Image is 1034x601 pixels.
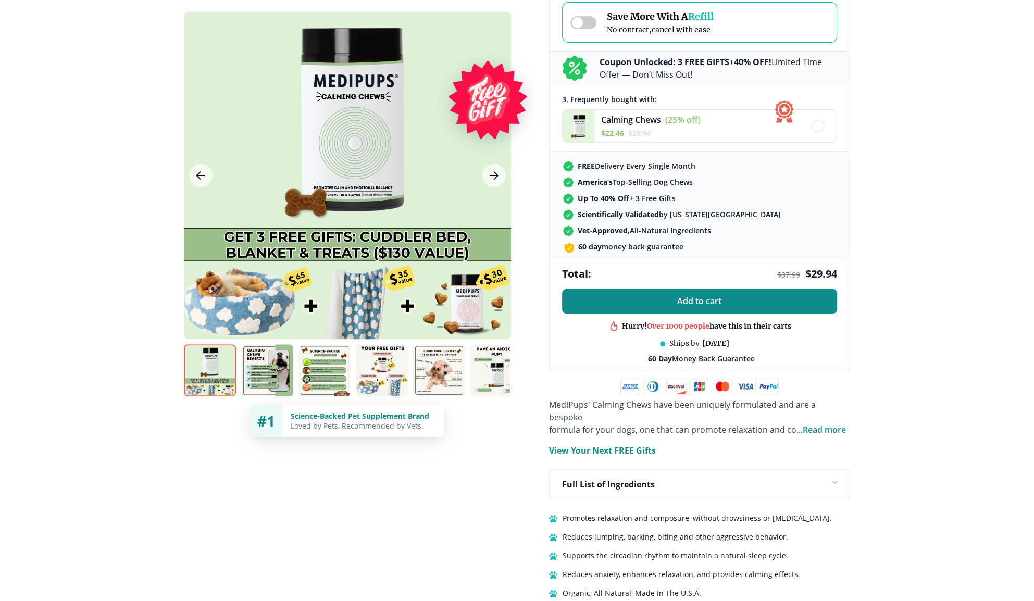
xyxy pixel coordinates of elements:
span: Reduces jumping, barking, biting and other aggressive behavior. [563,531,788,543]
span: Over 1000 people [647,318,709,327]
img: Calming Chews | Natural Dog Supplements [241,344,293,396]
span: All-Natural Ingredients [578,226,711,235]
span: Reduces anxiety, enhances relaxation, and provides calming effects. [563,568,800,581]
span: money back guarantee [578,242,683,252]
div: Hurry! have this in their carts [622,318,791,328]
span: Save More With A [607,10,714,22]
img: Calming Chews | Natural Dog Supplements [298,344,351,396]
img: Calming Chews | Natural Dog Supplements [356,344,408,396]
strong: Scientifically Validated [578,209,659,219]
b: Coupon Unlocked: 3 FREE GIFTS [600,56,729,68]
p: View Your Next FREE Gifts [549,444,656,457]
p: Full List of Ingredients [562,478,655,491]
span: Delivery Every Single Month [578,161,695,171]
img: Calming Chews | Natural Dog Supplements [413,344,465,396]
span: [DATE] [702,339,729,348]
span: (25% off) [665,114,701,126]
button: Add to cart [562,289,837,314]
span: $ 37.99 [777,270,800,280]
img: Calming Chews | Natural Dog Supplements [184,344,236,396]
span: Add to cart [677,296,721,306]
span: 3 . Frequently bought with: [562,94,657,104]
span: Read more [803,424,846,435]
span: MediPups' Calming Chews have been uniquely formulated and are a bespoke [549,399,816,423]
span: Refill [688,10,714,22]
span: Best product [662,330,709,340]
span: + 3 Free Gifts [578,193,676,203]
span: Promotes relaxation and composure, without drowsiness or [MEDICAL_DATA]. [563,512,832,524]
span: $ 22.46 [601,128,624,138]
span: #1 [257,411,275,431]
strong: Up To 40% Off [578,193,629,203]
img: Calming Chews - Medipups [563,110,595,142]
span: Money Back Guarantee [648,354,755,364]
span: Supports the circadian rhythm to maintain a natural sleep cycle. [563,549,788,562]
span: Calming Chews [601,114,661,126]
button: Next Image [482,164,506,187]
strong: America’s [578,177,613,187]
div: in this shop [662,330,752,340]
span: Ships by [669,339,700,348]
b: 40% OFF! [734,56,771,68]
span: Organic, All Natural, Made In The U.S.A. [563,587,701,599]
span: ... [796,424,846,435]
strong: 60 day [578,242,602,252]
img: payment methods [620,379,779,394]
span: No contract, [607,25,714,34]
button: Previous Image [189,164,213,187]
span: by [US_STATE][GEOGRAPHIC_DATA] [578,209,781,219]
span: cancel with ease [652,25,711,34]
p: + Limited Time Offer — Don’t Miss Out! [600,56,837,81]
strong: FREE [578,161,595,171]
div: Loved by Pets, Recommended by Vets. [291,421,435,431]
span: $ 29.94 [805,267,837,281]
div: Science-Backed Pet Supplement Brand [291,411,435,421]
span: formula for your dogs, one that can promote relaxation and co [549,424,796,435]
img: Calming Chews | Natural Dog Supplements [470,344,522,396]
strong: Vet-Approved, [578,226,630,235]
span: $ 29.94 [628,128,651,138]
span: Total: [562,267,591,281]
span: Top-Selling Dog Chews [578,177,693,187]
strong: 60 Day [648,354,672,364]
